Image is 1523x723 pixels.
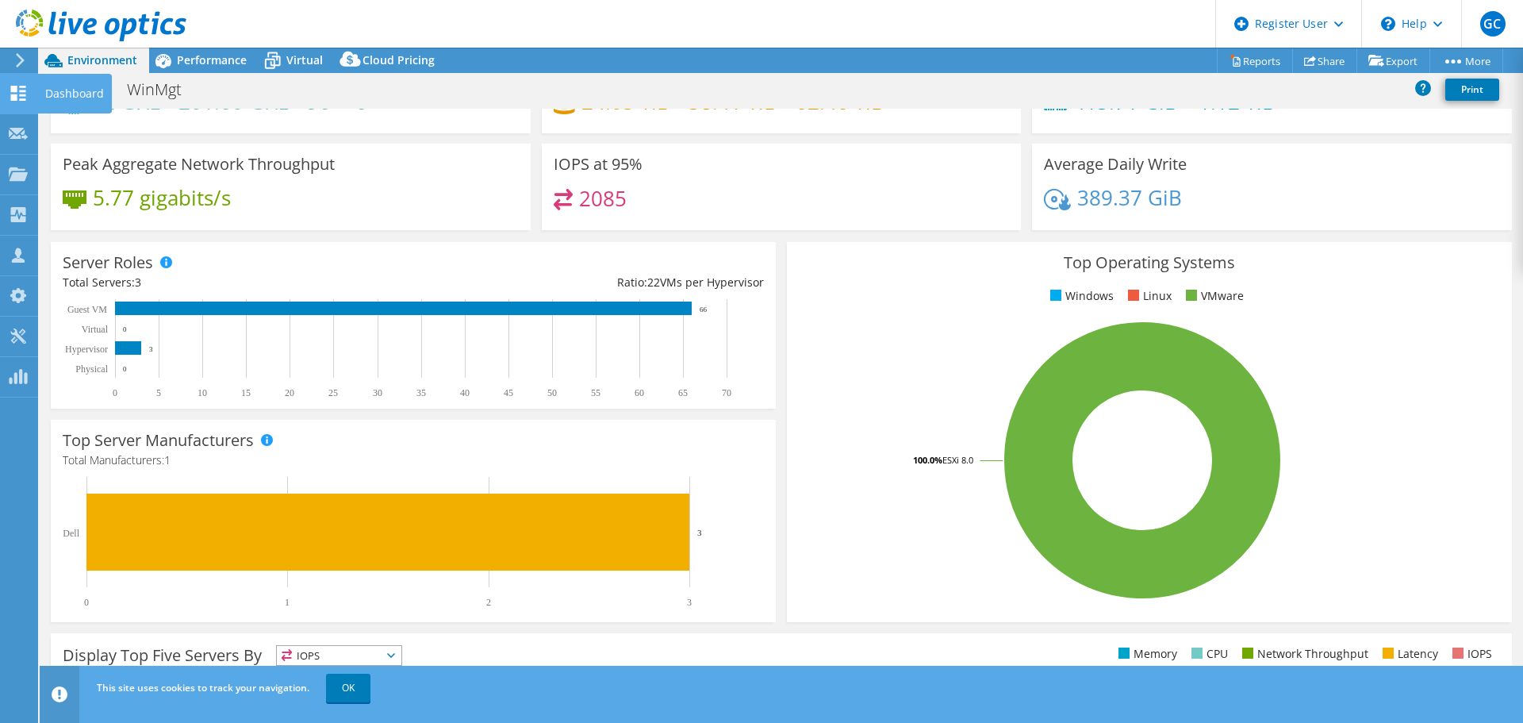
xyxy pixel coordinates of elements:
h1: WinMgt [120,81,206,98]
text: Virtual [82,324,109,335]
div: Total Servers: [63,274,413,291]
h4: 22 GHz [91,93,160,110]
h4: Total Manufacturers: [63,452,764,469]
li: Network Throughput [1238,645,1368,663]
tspan: 100.0% [913,454,942,466]
text: 30 [373,387,382,398]
text: 0 [84,597,89,608]
h3: Average Daily Write [1044,156,1187,173]
h3: Top Operating Systems [799,254,1500,271]
text: 50 [547,387,557,398]
span: Performance [177,52,247,67]
h4: 1.12 TiB [1199,93,1276,110]
span: Cloud Pricing [363,52,435,67]
li: IOPS [1448,645,1492,663]
text: 35 [416,387,426,398]
span: 1 [164,452,171,467]
span: Environment [67,52,137,67]
text: 70 [722,387,731,398]
span: IOPS [277,646,401,665]
h4: 413.71 GiB [1073,93,1180,110]
text: Physical [75,363,108,375]
text: 3 [697,528,702,537]
text: Guest VM [67,304,107,315]
a: Print [1445,79,1499,101]
h4: 6 [355,93,420,110]
h4: 2085 [579,190,627,207]
text: 15 [241,387,251,398]
li: CPU [1187,645,1228,663]
text: 60 [635,387,644,398]
h3: Top Server Manufacturers [63,432,254,449]
div: Dashboard [37,74,112,113]
text: 3 [149,345,153,353]
tspan: ESXi 8.0 [942,454,973,466]
a: Reports [1217,48,1293,73]
li: VMware [1182,287,1244,305]
h3: Peak Aggregate Network Throughput [63,156,335,173]
li: Windows [1046,287,1114,305]
a: Share [1292,48,1357,73]
span: 3 [135,275,141,290]
text: Hypervisor [65,344,108,355]
h4: 96 [307,93,337,110]
li: Linux [1124,287,1172,305]
li: Memory [1114,645,1177,663]
span: GC [1480,11,1506,37]
text: 55 [591,387,600,398]
li: Latency [1379,645,1438,663]
text: 2 [486,597,491,608]
h3: Server Roles [63,254,153,271]
text: 25 [328,387,338,398]
h4: 5.77 gigabits/s [93,189,231,206]
h4: 62.46 TiB [796,93,884,110]
h4: 38.41 TiB [689,93,777,110]
span: Virtual [286,52,323,67]
text: 66 [700,306,708,313]
text: 45 [504,387,513,398]
text: 10 [198,387,207,398]
text: 65 [678,387,688,398]
h4: 201.60 GHz [178,93,289,110]
text: 20 [285,387,294,398]
span: 22 [647,275,660,290]
text: 0 [123,325,127,333]
text: 40 [460,387,470,398]
text: 1 [285,597,290,608]
a: OK [326,674,370,702]
h4: 24.05 TiB [581,93,670,110]
text: Dell [63,528,79,539]
svg: \n [1381,17,1395,31]
a: More [1429,48,1503,73]
span: This site uses cookies to track your navigation. [97,681,309,694]
text: 5 [156,387,161,398]
text: 3 [687,597,692,608]
div: Ratio: VMs per Hypervisor [413,274,764,291]
text: 0 [123,365,127,373]
a: Export [1356,48,1430,73]
text: 0 [113,387,117,398]
h3: IOPS at 95% [554,156,643,173]
h4: 389.37 GiB [1077,189,1182,206]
